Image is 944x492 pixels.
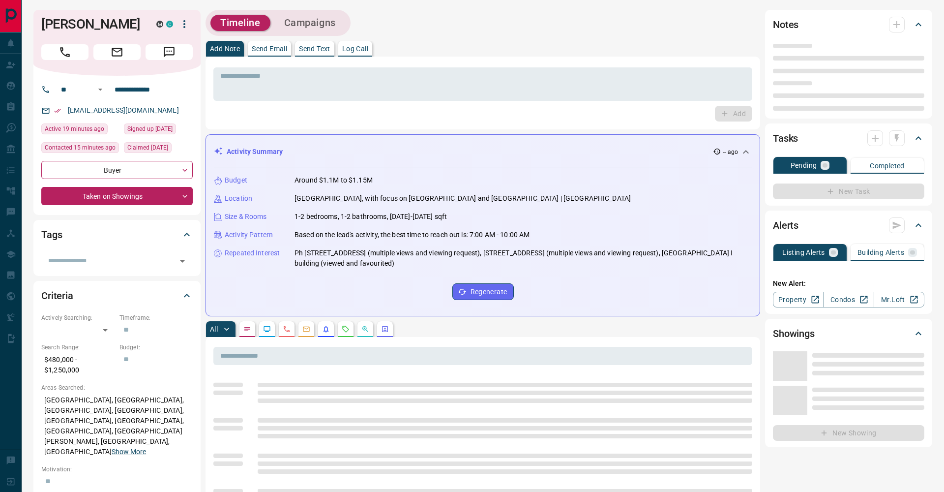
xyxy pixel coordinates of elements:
[381,325,389,333] svg: Agent Actions
[342,45,368,52] p: Log Call
[210,15,270,31] button: Timeline
[225,175,247,185] p: Budget
[94,84,106,95] button: Open
[41,465,193,474] p: Motivation:
[41,343,115,352] p: Search Range:
[263,325,271,333] svg: Lead Browsing Activity
[283,325,291,333] svg: Calls
[41,223,193,246] div: Tags
[773,214,924,237] div: Alerts
[127,124,173,134] span: Signed up [DATE]
[41,123,119,137] div: Mon Sep 15 2025
[243,325,251,333] svg: Notes
[54,107,61,114] svg: Email Verified
[773,130,798,146] h2: Tasks
[295,248,752,269] p: Ph [STREET_ADDRESS] (multiple views and viewing request), [STREET_ADDRESS] (multiple views and vi...
[119,313,193,322] p: Timeframe:
[773,217,798,233] h2: Alerts
[41,44,88,60] span: Call
[41,284,193,307] div: Criteria
[252,45,287,52] p: Send Email
[124,123,193,137] div: Mon Apr 07 2025
[225,212,267,222] p: Size & Rooms
[791,162,817,169] p: Pending
[773,13,924,36] div: Notes
[45,143,116,153] span: Contacted 15 minutes ago
[41,227,62,243] h2: Tags
[68,106,179,114] a: [EMAIL_ADDRESS][DOMAIN_NAME]
[93,44,141,60] span: Email
[782,249,825,256] p: Listing Alerts
[295,212,447,222] p: 1-2 bedrooms, 1-2 bathrooms, [DATE]-[DATE] sqft
[773,292,824,307] a: Property
[225,193,252,204] p: Location
[274,15,346,31] button: Campaigns
[214,143,752,161] div: Activity Summary-- ago
[857,249,904,256] p: Building Alerts
[302,325,310,333] svg: Emails
[41,352,115,378] p: $480,000 - $1,250,000
[773,17,798,32] h2: Notes
[322,325,330,333] svg: Listing Alerts
[723,148,738,156] p: -- ago
[127,143,168,153] span: Claimed [DATE]
[773,322,924,345] div: Showings
[452,283,514,300] button: Regenerate
[773,278,924,289] p: New Alert:
[166,21,173,28] div: condos.ca
[124,142,193,156] div: Mon Apr 07 2025
[225,248,280,258] p: Repeated Interest
[210,45,240,52] p: Add Note
[45,124,104,134] span: Active 19 minutes ago
[870,162,905,169] p: Completed
[41,161,193,179] div: Buyer
[342,325,350,333] svg: Requests
[119,343,193,352] p: Budget:
[41,392,193,460] p: [GEOGRAPHIC_DATA], [GEOGRAPHIC_DATA], [GEOGRAPHIC_DATA], [GEOGRAPHIC_DATA], [GEOGRAPHIC_DATA], [G...
[773,326,815,341] h2: Showings
[210,326,218,333] p: All
[295,175,373,185] p: Around $1.1M to $1.15M
[156,21,163,28] div: mrloft.ca
[176,254,189,268] button: Open
[295,193,631,204] p: [GEOGRAPHIC_DATA], with focus on [GEOGRAPHIC_DATA] and [GEOGRAPHIC_DATA] | [GEOGRAPHIC_DATA]
[41,383,193,392] p: Areas Searched:
[823,292,874,307] a: Condos
[773,126,924,150] div: Tasks
[41,313,115,322] p: Actively Searching:
[41,187,193,205] div: Taken on Showings
[295,230,530,240] p: Based on the lead's activity, the best time to reach out is: 7:00 AM - 10:00 AM
[41,142,119,156] div: Mon Sep 15 2025
[41,288,73,304] h2: Criteria
[361,325,369,333] svg: Opportunities
[874,292,924,307] a: Mr.Loft
[227,147,283,157] p: Activity Summary
[225,230,273,240] p: Activity Pattern
[112,447,146,457] button: Show More
[299,45,330,52] p: Send Text
[146,44,193,60] span: Message
[41,16,142,32] h1: [PERSON_NAME]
